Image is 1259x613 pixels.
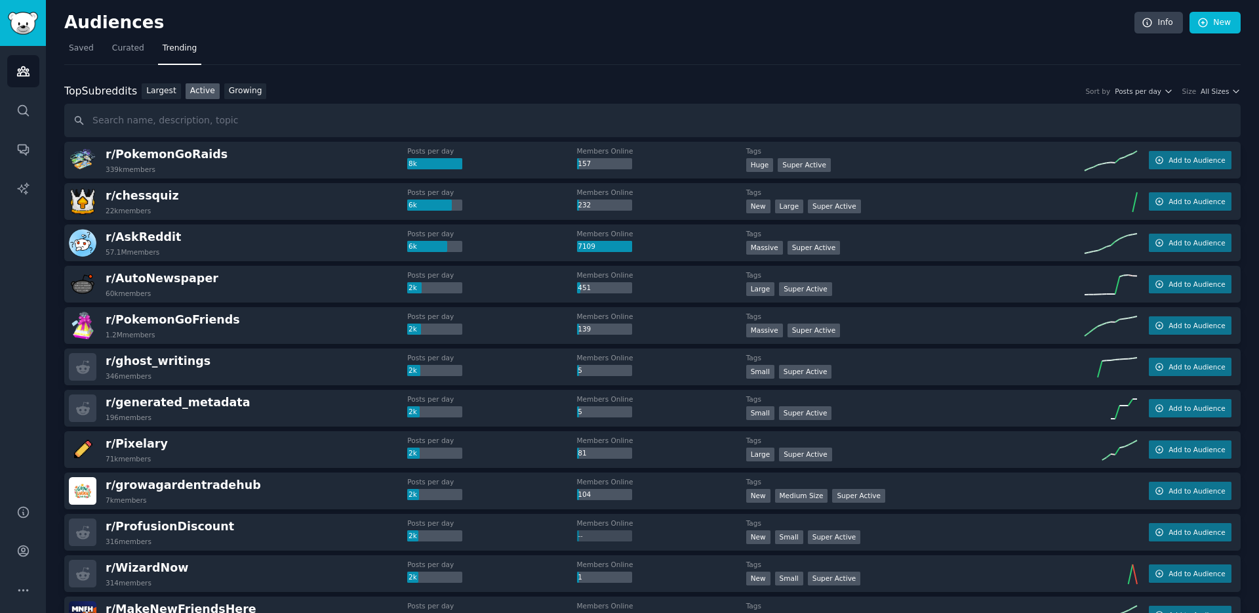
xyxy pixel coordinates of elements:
div: Small [746,406,774,420]
div: New [746,200,770,213]
div: Medium Size [775,489,828,503]
div: Super Active [779,282,832,296]
span: Add to Audience [1169,404,1225,413]
button: Add to Audience [1149,316,1231,335]
a: Curated [108,38,149,65]
button: All Sizes [1201,87,1241,96]
span: Trending [163,43,197,54]
div: New [746,572,770,585]
span: Posts per day [1115,87,1161,96]
div: 2k [407,324,462,335]
div: 346 members [106,371,151,381]
span: r/ ghost_writings [106,354,210,368]
img: AskReddit [69,229,96,257]
div: New [746,489,770,503]
div: 7k members [106,496,147,505]
div: Super Active [832,489,885,503]
dt: Posts per day [407,312,576,321]
dt: Members Online [577,477,746,486]
div: 5 [577,365,632,377]
dt: Tags [746,353,1085,362]
div: Massive [746,324,783,337]
div: 57.1M members [106,247,159,257]
a: Info [1134,12,1183,34]
img: growagardentradehub [69,477,96,505]
div: 451 [577,282,632,294]
div: 2k [407,365,462,377]
span: r/ chessquiz [106,189,179,202]
span: r/ PokemonGoRaids [106,148,228,161]
div: 316 members [106,537,151,546]
span: Add to Audience [1169,486,1225,496]
a: Active [186,83,220,100]
div: Super Active [779,365,832,379]
div: 22k members [106,206,151,215]
button: Add to Audience [1149,564,1231,583]
div: Super Active [808,572,861,585]
div: 6k [407,241,462,253]
span: r/ ProfusionDiscount [106,520,234,533]
div: 7109 [577,241,632,253]
button: Add to Audience [1149,234,1231,252]
input: Search name, description, topic [64,104,1241,137]
dt: Members Online [577,394,746,404]
div: Sort by [1085,87,1110,96]
dt: Tags [746,518,1085,528]
span: r/ AutoNewspaper [106,272,218,285]
span: Add to Audience [1169,362,1225,371]
div: 6k [407,200,462,211]
div: 8k [407,158,462,170]
span: Add to Audience [1169,156,1225,165]
dt: Posts per day [407,518,576,528]
button: Add to Audience [1149,192,1231,211]
dt: Members Online [577,146,746,156]
dt: Members Online [577,188,746,197]
button: Add to Audience [1149,358,1231,376]
div: Large [746,448,775,461]
img: AutoNewspaper [69,270,96,298]
img: chessquiz [69,188,96,215]
button: Add to Audience [1149,440,1231,459]
div: Super Active [788,241,841,255]
span: r/ growagardentradehub [106,478,261,492]
div: Large [775,200,804,213]
div: Massive [746,241,783,255]
dt: Posts per day [407,560,576,569]
dt: Posts per day [407,477,576,486]
a: Growing [224,83,267,100]
dt: Members Online [577,518,746,528]
button: Add to Audience [1149,151,1231,169]
div: Super Active [779,406,832,420]
button: Add to Audience [1149,482,1231,500]
div: 1 [577,572,632,583]
div: 339k members [106,165,155,174]
dt: Tags [746,394,1085,404]
div: 71k members [106,454,151,463]
span: Saved [69,43,94,54]
div: 2k [407,530,462,542]
span: Curated [112,43,144,54]
a: Largest [142,83,181,100]
span: Add to Audience [1169,569,1225,578]
div: 1.2M members [106,330,155,339]
div: Super Active [778,158,831,172]
dt: Posts per day [407,394,576,404]
span: Add to Audience [1169,528,1225,537]
div: 104 [577,489,632,501]
div: 60k members [106,289,151,298]
dt: Tags [746,229,1085,238]
div: 2k [407,282,462,294]
span: r/ PokemonGoFriends [106,313,240,326]
dt: Tags [746,601,1085,610]
dt: Members Online [577,270,746,280]
button: Add to Audience [1149,399,1231,417]
dt: Tags [746,436,1085,445]
dt: Tags [746,560,1085,569]
div: 314 members [106,578,151,587]
div: Huge [746,158,774,172]
span: Add to Audience [1169,197,1225,206]
div: 81 [577,448,632,459]
div: 5 [577,406,632,418]
span: r/ AskReddit [106,230,181,243]
button: Add to Audience [1149,275,1231,293]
